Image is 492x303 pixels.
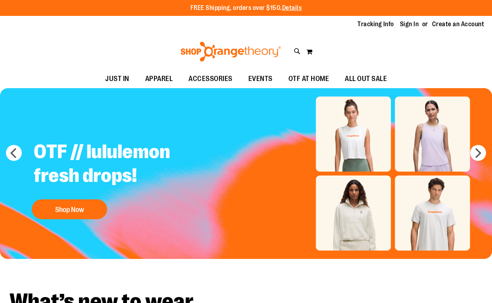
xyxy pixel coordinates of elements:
[105,70,129,88] span: JUST IN
[248,70,273,88] span: EVENTS
[432,20,484,29] a: Create an Account
[188,70,233,88] span: ACCESSORIES
[145,70,173,88] span: APPAREL
[345,70,387,88] span: ALL OUT SALE
[288,70,329,88] span: OTF AT HOME
[179,42,282,62] img: Shop Orangetheory
[470,145,486,161] button: next
[28,134,225,223] a: OTF // lululemon fresh drops! Shop Now
[6,145,22,161] button: prev
[32,199,107,219] button: Shop Now
[400,20,419,29] a: Sign In
[357,20,394,29] a: Tracking Info
[282,4,302,12] a: Details
[28,134,225,195] h2: OTF // lululemon fresh drops!
[190,4,302,13] p: FREE Shipping, orders over $150.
